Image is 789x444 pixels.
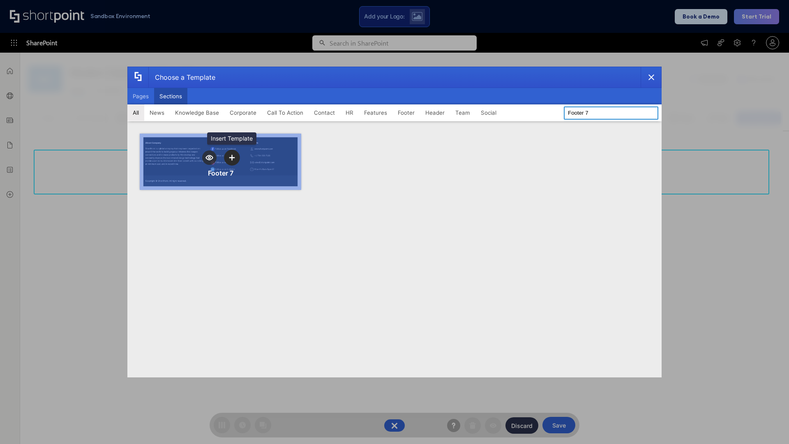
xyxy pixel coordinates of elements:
button: News [144,104,170,121]
button: Social [475,104,502,121]
button: Call To Action [262,104,309,121]
iframe: Chat Widget [748,405,789,444]
button: Contact [309,104,340,121]
button: Footer [392,104,420,121]
div: Footer 7 [208,169,233,177]
div: template selector [127,67,662,377]
button: Sections [154,88,187,104]
button: Corporate [224,104,262,121]
input: Search [564,106,658,120]
button: Header [420,104,450,121]
button: HR [340,104,359,121]
div: Choose a Template [148,67,215,88]
button: Features [359,104,392,121]
button: Team [450,104,475,121]
button: Pages [127,88,154,104]
button: Knowledge Base [170,104,224,121]
button: All [127,104,144,121]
